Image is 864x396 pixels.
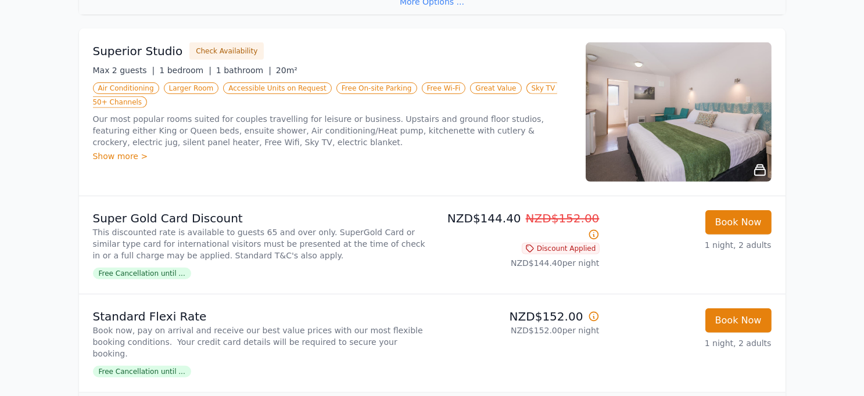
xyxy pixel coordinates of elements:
[609,239,772,251] p: 1 night, 2 adults
[336,82,417,94] span: Free On-site Parking
[93,150,572,162] div: Show more >
[189,42,264,60] button: Check Availability
[93,308,428,325] p: Standard Flexi Rate
[93,366,191,377] span: Free Cancellation until ...
[93,43,183,59] h3: Superior Studio
[93,226,428,261] p: This discounted rate is available to guests 65 and over only. SuperGold Card or similar type card...
[705,308,772,333] button: Book Now
[437,325,600,336] p: NZD$152.00 per night
[93,66,155,75] span: Max 2 guests |
[223,82,332,94] span: Accessible Units on Request
[705,210,772,235] button: Book Now
[216,66,271,75] span: 1 bathroom |
[159,66,211,75] span: 1 bedroom |
[437,210,600,243] p: NZD$144.40
[522,243,600,254] span: Discount Applied
[93,210,428,226] p: Super Gold Card Discount
[276,66,297,75] span: 20m²
[93,325,428,359] p: Book now, pay on arrival and receive our best value prices with our most flexible booking conditi...
[609,337,772,349] p: 1 night, 2 adults
[437,257,600,269] p: NZD$144.40 per night
[93,82,159,94] span: Air Conditioning
[93,268,191,279] span: Free Cancellation until ...
[93,113,572,148] p: Our most popular rooms suited for couples travelling for leisure or business. Upstairs and ground...
[437,308,600,325] p: NZD$152.00
[422,82,466,94] span: Free Wi-Fi
[526,211,600,225] span: NZD$152.00
[164,82,219,94] span: Larger Room
[470,82,521,94] span: Great Value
